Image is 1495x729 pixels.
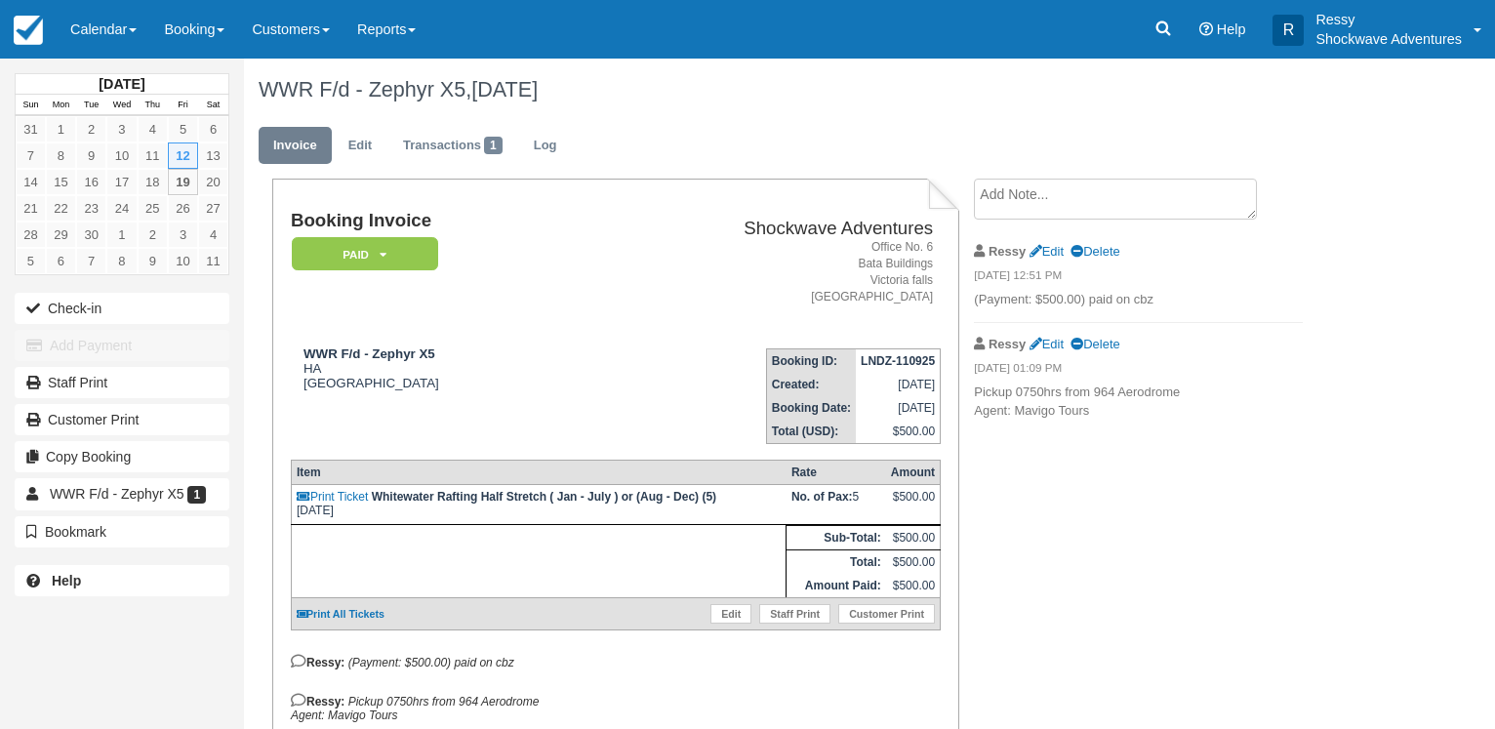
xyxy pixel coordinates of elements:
button: Copy Booking [15,441,229,472]
th: Amount [886,461,941,485]
a: 16 [76,169,106,195]
a: 29 [46,222,76,248]
h1: WWR F/d - Zephyr X5, [259,78,1351,101]
span: 1 [484,137,503,154]
button: Bookmark [15,516,229,547]
th: Sub-Total: [787,526,886,550]
a: Invoice [259,127,332,165]
a: 9 [138,248,168,274]
a: Print Ticket [297,490,368,504]
a: 12 [168,142,198,169]
a: Edit [1030,337,1064,351]
a: 1 [106,222,137,248]
strong: [DATE] [99,76,144,92]
th: Total: [787,550,886,575]
a: 26 [168,195,198,222]
strong: No. of Pax [791,490,853,504]
th: Rate [787,461,886,485]
p: (Payment: $500.00) paid on cbz [974,291,1303,309]
h1: Booking Invoice [291,211,570,231]
a: 27 [198,195,228,222]
span: WWR F/d - Zephyr X5 [50,486,184,502]
b: Help [52,573,81,588]
a: 2 [138,222,168,248]
a: Transactions1 [388,127,517,165]
span: Help [1217,21,1246,37]
th: Booking ID: [766,349,856,374]
a: 3 [106,116,137,142]
th: Mon [46,95,76,116]
a: 11 [138,142,168,169]
th: Sun [16,95,46,116]
th: Wed [106,95,137,116]
em: Pickup 0750hrs from 964 Aerodrome Agent: Mavigo Tours [291,695,539,722]
a: Delete [1071,244,1119,259]
a: WWR F/d - Zephyr X5 1 [15,478,229,509]
a: 7 [16,142,46,169]
p: Ressy [1315,10,1462,29]
a: 3 [168,222,198,248]
div: R [1273,15,1304,46]
th: Total (USD): [766,420,856,444]
td: 5 [787,485,886,525]
em: [DATE] 12:51 PM [974,267,1303,289]
td: $500.00 [886,526,941,550]
th: Created: [766,373,856,396]
th: Tue [76,95,106,116]
a: 8 [46,142,76,169]
a: 22 [46,195,76,222]
a: Paid [291,236,431,272]
a: 9 [76,142,106,169]
a: 1 [46,116,76,142]
h2: Shockwave Adventures [578,219,933,239]
a: 10 [106,142,137,169]
a: Edit [1030,244,1064,259]
a: 5 [16,248,46,274]
a: 15 [46,169,76,195]
strong: LNDZ-110925 [861,354,935,368]
a: Edit [334,127,386,165]
td: [DATE] [291,485,786,525]
a: 14 [16,169,46,195]
strong: Ressy: [291,695,344,709]
button: Add Payment [15,330,229,361]
i: Help [1199,22,1213,36]
a: 11 [198,248,228,274]
a: Help [15,565,229,596]
td: $500.00 [856,420,941,444]
address: Office No. 6 Bata Buildings Victoria falls [GEOGRAPHIC_DATA] [578,239,933,306]
img: checkfront-main-nav-mini-logo.png [14,16,43,45]
a: Customer Print [838,604,935,624]
a: Edit [710,604,751,624]
a: 2 [76,116,106,142]
th: Item [291,461,786,485]
a: 10 [168,248,198,274]
strong: Ressy [989,244,1026,259]
a: 13 [198,142,228,169]
a: 31 [16,116,46,142]
p: Pickup 0750hrs from 964 Aerodrome Agent: Mavigo Tours [974,384,1303,420]
em: Paid [292,237,438,271]
th: Fri [168,95,198,116]
p: Shockwave Adventures [1315,29,1462,49]
a: 7 [76,248,106,274]
a: 28 [16,222,46,248]
strong: Ressy: [291,656,344,669]
a: 30 [76,222,106,248]
a: 8 [106,248,137,274]
th: Sat [198,95,228,116]
th: Thu [138,95,168,116]
a: 20 [198,169,228,195]
button: Check-in [15,293,229,324]
strong: Whitewater Rafting Half Stretch ( Jan - July ) or (Aug - Dec) (5) [372,490,716,504]
span: 1 [187,486,206,504]
a: Staff Print [759,604,830,624]
a: 21 [16,195,46,222]
strong: Ressy [989,337,1026,351]
a: 25 [138,195,168,222]
td: $500.00 [886,574,941,598]
a: Delete [1071,337,1119,351]
td: [DATE] [856,373,941,396]
a: Log [519,127,572,165]
em: (Payment: $500.00) paid on cbz [348,656,514,669]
